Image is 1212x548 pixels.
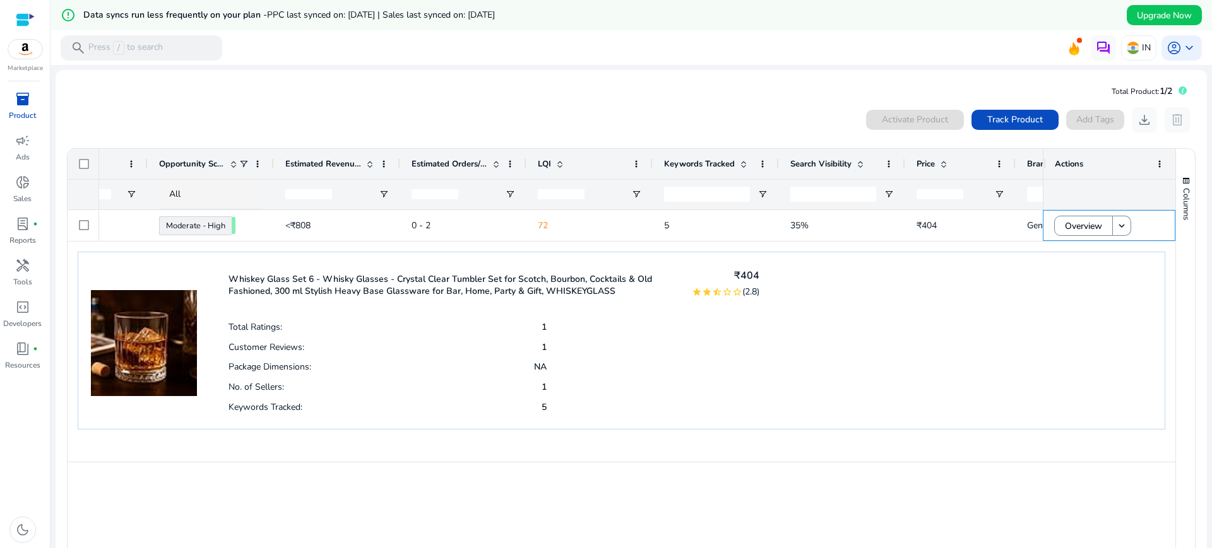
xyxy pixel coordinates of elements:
[1180,188,1192,220] span: Columns
[229,273,676,297] p: Whiskey Glass Set 6 - Whisky Glasses - Crystal Clear Tumbler Set for Scotch, Bourbon, Cocktails &...
[169,188,181,200] span: All
[229,341,304,353] p: Customer Reviews:
[712,287,722,297] mat-icon: star_half
[15,300,30,315] span: code_blocks
[692,287,702,297] mat-icon: star
[15,216,30,231] span: lab_profile
[994,189,1004,199] button: Open Filter Menu
[126,189,136,199] button: Open Filter Menu
[412,158,487,170] span: Estimated Orders/Day
[15,175,30,190] span: donut_small
[159,216,232,235] a: Moderate - High
[1112,86,1160,96] span: Total Product:
[1055,158,1083,170] span: Actions
[379,189,389,199] button: Open Filter Menu
[542,321,547,333] p: 1
[917,158,935,170] span: Price
[3,318,42,329] p: Developers
[664,187,750,202] input: Keywords Tracked Filter Input
[15,341,30,356] span: book_4
[790,219,809,231] span: 35%
[33,346,38,351] span: fiber_manual_record
[1027,187,1113,202] input: Brand Filter Input
[5,359,40,371] p: Resources
[229,381,284,393] p: No. of Sellers:
[1182,40,1197,55] span: keyboard_arrow_down
[542,401,547,413] p: 5
[8,40,42,59] img: amazon.svg
[1160,85,1172,97] span: 1/2
[1137,112,1152,127] span: download
[159,158,225,170] span: Opportunity Score
[113,41,124,55] span: /
[702,287,712,297] mat-icon: star
[61,8,76,23] mat-icon: error_outline
[16,151,30,163] p: Ads
[631,189,641,199] button: Open Filter Menu
[91,265,197,396] img: 415iqgFuNrL._SS100_.jpg
[664,219,669,231] span: 5
[987,113,1043,126] span: Track Product
[1132,107,1157,132] button: download
[232,217,235,234] span: 69.23
[13,276,32,288] p: Tools
[1167,40,1182,55] span: account_circle
[917,219,937,231] span: ₹404
[412,219,431,231] span: 0 - 2
[9,235,36,246] p: Reports
[1027,219,1056,231] span: Generic
[534,361,547,373] p: NA
[538,213,641,238] p: 72
[722,287,732,297] mat-icon: star_border
[229,401,302,413] p: Keywords Tracked:
[15,133,30,148] span: campaign
[971,110,1059,130] button: Track Product
[1116,220,1127,231] mat-icon: keyboard_arrow_down
[229,361,311,373] p: Package Dimensions:
[884,189,894,199] button: Open Filter Menu
[33,221,38,226] span: fiber_manual_record
[790,187,876,202] input: Search Visibility Filter Input
[285,219,311,231] span: <₹808
[790,158,852,170] span: Search Visibility
[15,91,30,107] span: inventory_2
[757,189,768,199] button: Open Filter Menu
[742,286,759,298] span: (2.8)
[9,110,36,121] p: Product
[15,522,30,537] span: dark_mode
[13,193,32,204] p: Sales
[229,321,282,333] p: Total Ratings:
[1054,216,1113,236] button: Overview
[732,287,742,297] mat-icon: star_border
[285,158,361,170] span: Estimated Revenue/Day
[542,341,547,353] p: 1
[267,9,495,21] span: PPC last synced on: [DATE] | Sales last synced on: [DATE]
[1137,9,1192,22] span: Upgrade Now
[692,270,759,282] h4: ₹404
[542,381,547,393] p: 1
[8,64,43,73] p: Marketplace
[1127,42,1139,54] img: in.svg
[664,158,735,170] span: Keywords Tracked
[15,258,30,273] span: handyman
[83,10,495,21] h5: Data syncs run less frequently on your plan -
[88,41,163,55] p: Press to search
[1142,37,1151,59] p: IN
[71,40,86,55] span: search
[1027,158,1050,170] span: Brand
[538,158,551,170] span: LQI
[1127,5,1202,25] button: Upgrade Now
[505,189,515,199] button: Open Filter Menu
[1065,213,1102,239] span: Overview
